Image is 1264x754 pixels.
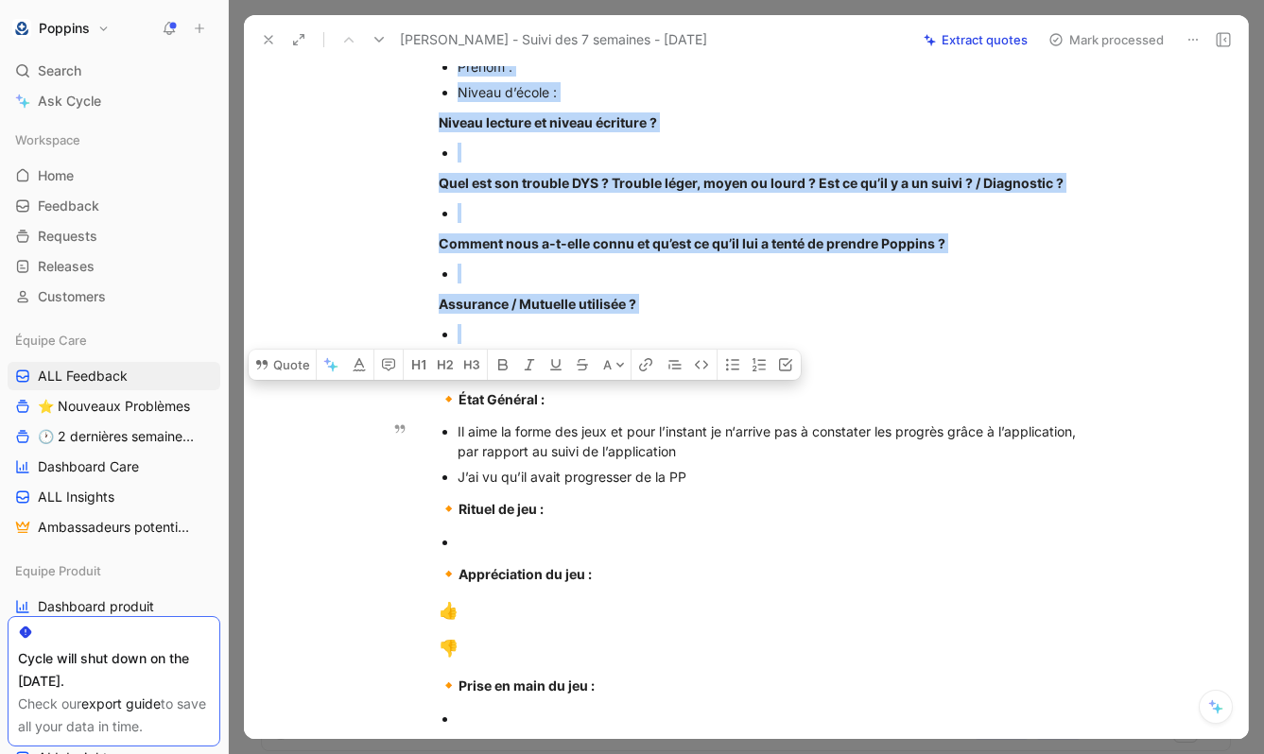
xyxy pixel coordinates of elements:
[15,561,101,580] span: Equipe Produit
[8,483,220,511] a: ALL Insights
[8,422,220,451] a: 🕐 2 dernières semaines - Occurences
[459,501,544,517] strong: Rituel de jeu :
[38,166,74,185] span: Home
[8,557,220,585] div: Equipe Produit
[38,597,154,616] span: Dashboard produit
[8,283,220,311] a: Customers
[439,639,459,658] span: 👎
[38,397,190,416] span: ⭐ Nouveaux Problèmes
[38,60,81,82] span: Search
[459,566,592,582] strong: Appréciation du jeu :
[12,19,31,38] img: Poppins
[38,488,114,506] span: ALL Insights
[8,392,220,420] a: ⭐ Nouveaux Problèmes
[8,453,220,481] a: Dashboard Care
[8,15,114,42] button: PoppinsPoppins
[8,57,220,85] div: Search
[38,287,106,306] span: Customers
[8,126,220,154] div: Workspace
[439,235,945,251] strong: Comment nous a-t-elle connu et qu’est ce qu’il lui a tenté de prendre Poppins ?
[439,114,657,130] strong: Niveau lecture et niveau écriture ?
[8,252,220,281] a: Releases
[458,421,1093,461] div: Il aime la forme des jeux et pour l’instant je n‘arrive pas à constater les progrès grâce à l’app...
[458,82,1093,102] div: Niveau d’école :
[458,57,1093,77] div: Prénom :
[18,647,210,693] div: Cycle will shut down on the [DATE].
[915,26,1036,53] button: Extract quotes
[8,192,220,220] a: Feedback
[38,90,101,112] span: Ask Cycle
[439,601,459,620] span: 👍
[1040,26,1172,53] button: Mark processed
[439,564,459,583] span: 🔸
[81,695,161,711] a: export guide
[38,367,128,386] span: ALL Feedback
[18,693,210,738] div: Check our to save all your data in time.
[597,350,631,380] button: A
[39,20,90,37] h1: Poppins
[38,518,194,537] span: Ambassadeurs potentiels
[439,175,1064,191] strong: Quel est son trouble DYS ? Trouble léger, moyen ou lourd ? Est ce qu’il y a un suivi ? / Diagnost...
[8,362,220,390] a: ALL Feedback
[38,227,97,246] span: Requests
[458,467,1093,487] div: J’ai vu qu’il avait progresser de la PP
[8,513,220,541] a: Ambassadeurs potentiels
[15,130,80,149] span: Workspace
[38,427,199,446] span: 🕐 2 dernières semaines - Occurences
[38,257,95,276] span: Releases
[8,222,220,250] a: Requests
[249,350,316,380] button: Quote
[8,326,220,354] div: Équipe Care
[439,499,459,518] span: 🔸
[439,296,636,312] strong: Assurance / Mutuelle utilisée ?
[8,326,220,541] div: Équipe CareALL Feedback⭐ Nouveaux Problèmes🕐 2 dernières semaines - OccurencesDashboard CareALL I...
[439,676,459,694] span: 🔸
[459,391,545,407] strong: État Général :
[8,592,220,621] a: Dashboard produit
[38,457,139,476] span: Dashboard Care
[439,389,459,408] span: 🔸
[8,87,220,115] a: Ask Cycle
[38,197,99,215] span: Feedback
[8,162,220,190] a: Home
[400,28,707,51] span: [PERSON_NAME] - Suivi des 7 semaines - [DATE]
[15,331,87,350] span: Équipe Care
[459,677,595,694] strong: Prise en main du jeu :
